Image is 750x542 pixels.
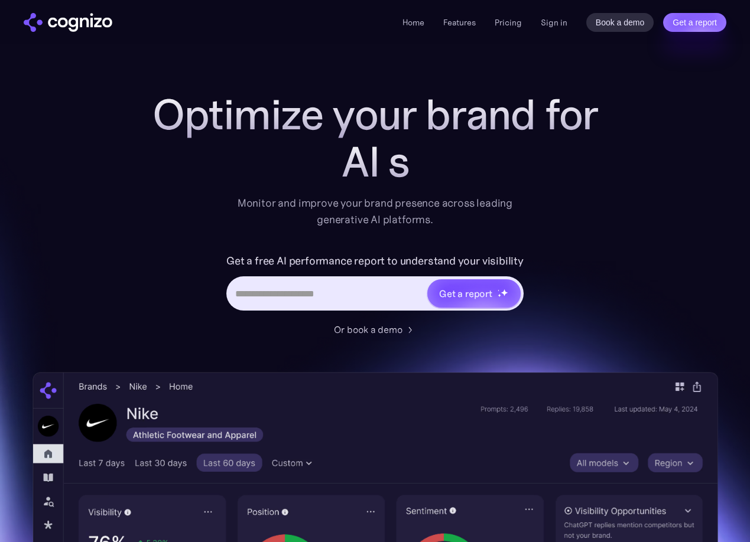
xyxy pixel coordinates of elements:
[498,289,499,291] img: star
[541,15,567,30] a: Sign in
[586,13,654,32] a: Book a demo
[439,286,492,301] div: Get a report
[226,252,524,316] form: Hero URL Input Form
[495,17,522,28] a: Pricing
[426,278,522,309] a: Get a reportstarstarstar
[139,91,612,138] h1: Optimize your brand for
[443,17,476,28] a: Features
[402,17,424,28] a: Home
[139,138,612,185] div: AI s
[24,13,112,32] a: home
[226,252,524,270] label: Get a free AI performance report to understand your visibility
[334,322,417,337] a: Or book a demo
[498,293,502,298] img: star
[501,289,508,296] img: star
[24,13,112,32] img: cognizo logo
[334,322,402,337] div: Or book a demo
[663,13,726,32] a: Get a report
[230,195,521,228] div: Monitor and improve your brand presence across leading generative AI platforms.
